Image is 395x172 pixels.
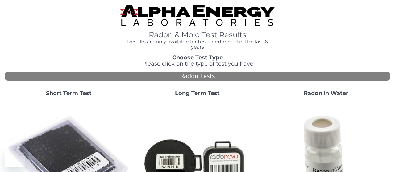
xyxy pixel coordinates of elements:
[120,39,275,50] h4: Results are only available for tests performed in the last 6 years
[142,60,253,67] span: Please click on the type of test you have
[5,72,390,81] div: Radon Tests
[5,147,25,167] iframe: Button to launch messaging window
[46,90,92,97] strong: Short Term Test
[175,90,220,97] strong: Long Term Test
[172,54,223,61] strong: Choose Test Type
[120,5,275,26] img: TightCrop.jpg
[120,31,275,39] h1: Radon & Mold Test Results
[304,90,348,97] strong: Radon in Water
